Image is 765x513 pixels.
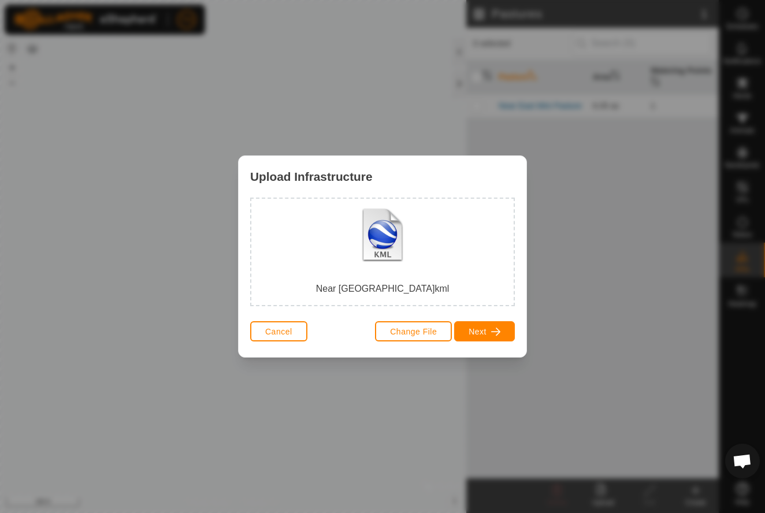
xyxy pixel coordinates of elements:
[250,168,372,185] span: Upload Infrastructure
[469,327,487,336] span: Next
[390,327,437,336] span: Change File
[265,327,292,336] span: Cancel
[261,208,504,296] div: Near [GEOGRAPHIC_DATA]kml
[375,321,452,341] button: Change File
[454,321,515,341] button: Next
[250,321,307,341] button: Cancel
[725,444,760,478] div: Open chat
